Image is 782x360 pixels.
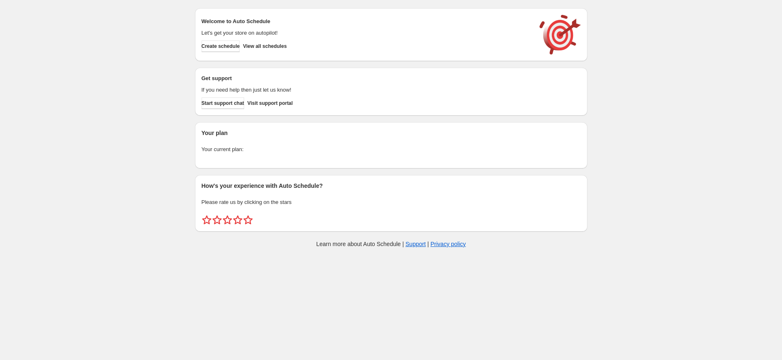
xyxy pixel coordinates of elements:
a: Visit support portal [247,97,293,109]
h2: Get support [202,74,531,83]
p: If you need help then just let us know! [202,86,531,94]
p: Learn more about Auto Schedule | | [316,240,466,248]
a: Privacy policy [430,241,466,247]
h2: Your plan [202,129,581,137]
p: Please rate us by clicking on the stars [202,198,581,206]
p: Let's get your store on autopilot! [202,29,531,37]
button: View all schedules [243,40,287,52]
span: Start support chat [202,100,244,107]
h2: Welcome to Auto Schedule [202,17,531,26]
span: View all schedules [243,43,287,50]
button: Create schedule [202,40,240,52]
span: Visit support portal [247,100,293,107]
span: Create schedule [202,43,240,50]
h2: How's your experience with Auto Schedule? [202,182,581,190]
a: Support [406,241,426,247]
p: Your current plan: [202,145,581,154]
a: Start support chat [202,97,244,109]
